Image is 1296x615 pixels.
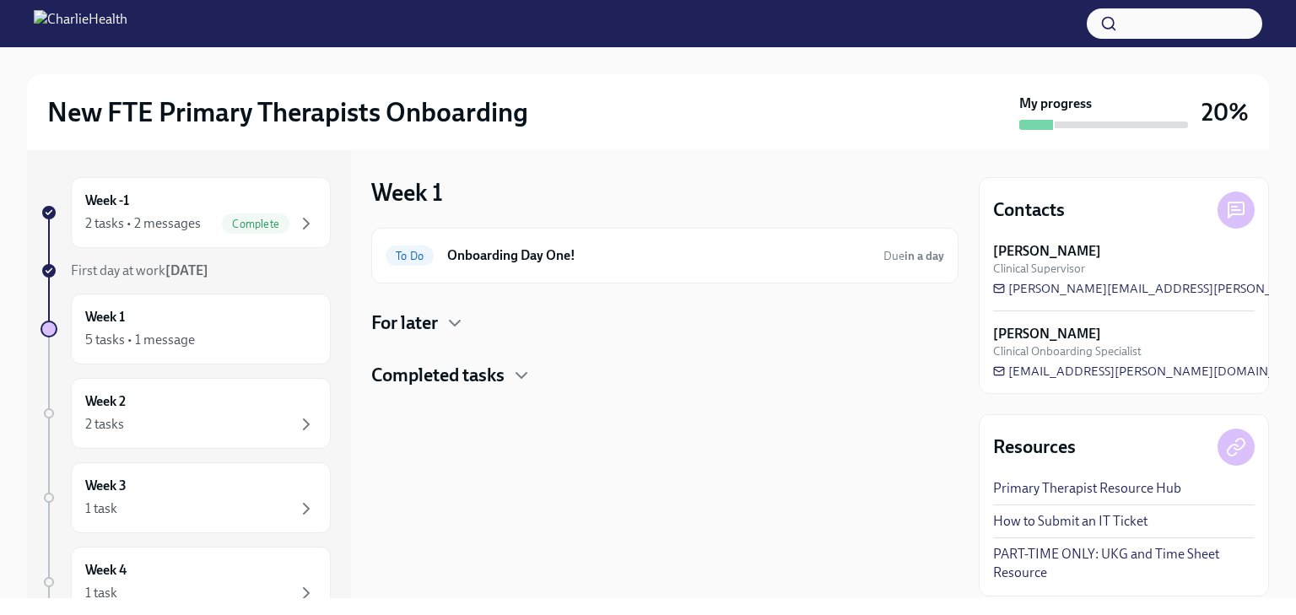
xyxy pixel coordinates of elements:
strong: [PERSON_NAME] [993,325,1101,343]
h6: Week 3 [85,477,127,495]
a: Primary Therapist Resource Hub [993,479,1181,498]
span: Clinical Supervisor [993,261,1085,277]
strong: in a day [904,249,944,263]
span: To Do [386,250,434,262]
h6: Week 4 [85,561,127,580]
a: First day at work[DATE] [40,262,331,280]
h4: For later [371,310,438,336]
div: 2 tasks [85,415,124,434]
a: Week 22 tasks [40,378,331,449]
img: CharlieHealth [34,10,127,37]
a: Week 15 tasks • 1 message [40,294,331,364]
h6: Onboarding Day One! [447,246,870,265]
a: Week 31 task [40,462,331,533]
h6: Week 1 [85,308,125,326]
a: To DoOnboarding Day One!Duein a day [386,242,944,269]
strong: [DATE] [165,262,208,278]
a: How to Submit an IT Ticket [993,512,1147,531]
strong: [PERSON_NAME] [993,242,1101,261]
div: 1 task [85,584,117,602]
h2: New FTE Primary Therapists Onboarding [47,95,528,129]
h3: 20% [1201,97,1249,127]
span: September 10th, 2025 08:00 [883,248,944,264]
span: Clinical Onboarding Specialist [993,343,1142,359]
h4: Completed tasks [371,363,505,388]
div: 1 task [85,499,117,518]
strong: My progress [1019,94,1092,113]
a: Week -12 tasks • 2 messagesComplete [40,177,331,248]
h4: Contacts [993,197,1065,223]
div: 2 tasks • 2 messages [85,214,201,233]
a: PART-TIME ONLY: UKG and Time Sheet Resource [993,545,1255,582]
div: 5 tasks • 1 message [85,331,195,349]
h6: Week 2 [85,392,126,411]
span: Due [883,249,944,263]
span: First day at work [71,262,208,278]
h3: Week 1 [371,177,443,208]
h4: Resources [993,434,1076,460]
h6: Week -1 [85,192,129,210]
span: Complete [222,218,289,230]
div: For later [371,310,958,336]
div: Completed tasks [371,363,958,388]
